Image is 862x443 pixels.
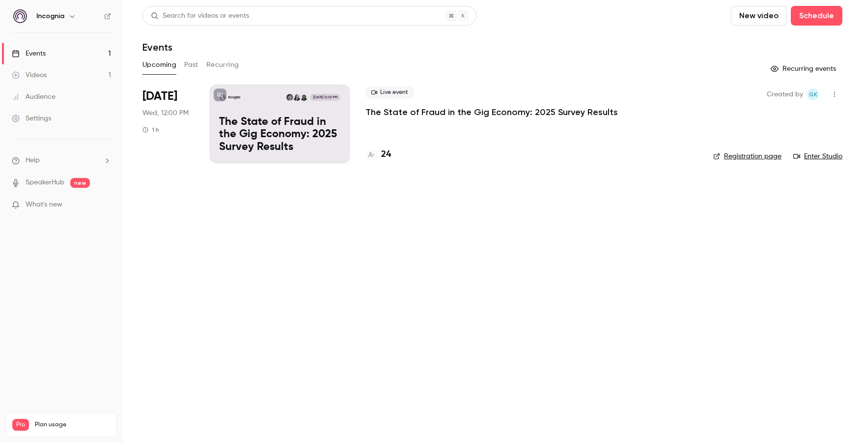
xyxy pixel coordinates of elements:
button: New video [731,6,787,26]
a: Registration page [713,151,781,161]
img: Victor Cavalcanti [286,94,293,101]
a: Enter Studio [793,151,842,161]
li: help-dropdown-opener [12,155,111,166]
p: Incognia [228,95,240,100]
h1: Events [142,41,172,53]
div: Events [12,49,46,59]
button: Schedule [791,6,842,26]
h6: Incognia [36,11,64,21]
img: Maria Sassetti [293,94,300,101]
button: Recurring [206,57,239,73]
div: Sep 24 Wed, 12:00 PM (America/New York) [142,85,194,163]
span: Help [26,155,40,166]
div: 1 h [142,126,159,134]
span: What's new [26,200,62,210]
span: Wed, 12:00 PM [142,108,189,118]
span: [DATE] [142,89,177,104]
div: Audience [12,92,56,102]
span: [DATE] 12:00 PM [310,94,340,101]
button: Upcoming [142,57,176,73]
span: new [70,178,90,188]
a: The State of Fraud in the Gig Economy: 2025 Survey Results [365,106,618,118]
button: Past [184,57,198,73]
img: Felix Efren Gonzalez Reyes [301,94,307,101]
button: Recurring events [766,61,842,77]
div: Settings [12,114,51,123]
img: Incognia [12,8,28,24]
span: Pro [12,419,29,431]
p: The State of Fraud in the Gig Economy: 2025 Survey Results [219,116,340,154]
a: SpeakerHub [26,177,64,188]
h4: 24 [381,148,391,161]
span: Live event [365,87,414,98]
a: 24 [365,148,391,161]
div: Search for videos or events [151,11,249,21]
a: The State of Fraud in the Gig Economy: 2025 Survey ResultsIncogniaFelix Efren Gonzalez ReyesMaria... [210,85,350,163]
span: Plan usage [35,421,111,429]
iframe: Noticeable Trigger [99,201,111,209]
div: Videos [12,70,47,80]
span: Created by [767,89,803,100]
span: Gianna Kennedy [807,89,819,100]
span: GK [809,89,817,100]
